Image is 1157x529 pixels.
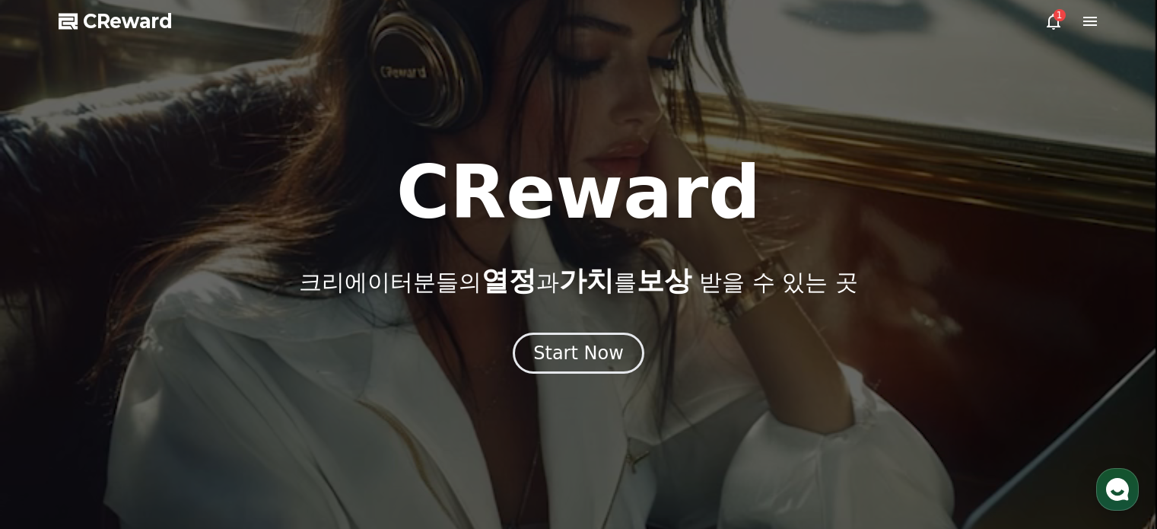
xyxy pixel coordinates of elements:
[637,265,691,296] span: 보상
[482,265,536,296] span: 열정
[83,9,173,33] span: CReward
[299,266,857,296] p: 크리에이터분들의 과 를 받을 수 있는 곳
[513,333,644,374] button: Start Now
[396,156,761,229] h1: CReward
[59,9,173,33] a: CReward
[1054,9,1066,21] div: 1
[559,265,614,296] span: 가치
[533,341,624,365] div: Start Now
[1044,12,1063,30] a: 1
[513,348,644,362] a: Start Now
